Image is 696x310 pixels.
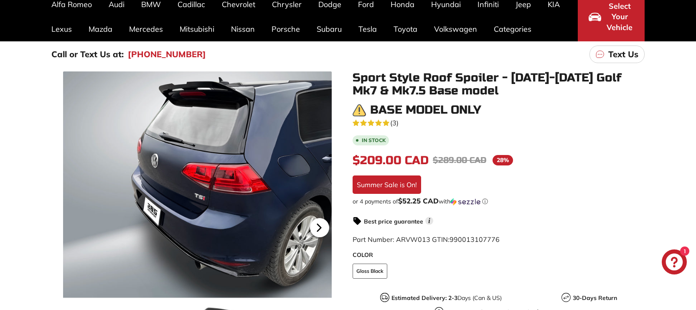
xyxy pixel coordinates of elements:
div: or 4 payments of$52.25 CADwithSezzle Click to learn more about Sezzle [353,197,645,206]
a: Mercedes [121,17,171,41]
a: Text Us [589,46,645,63]
p: Days (Can & US) [391,294,502,302]
strong: 30-Days Return [573,294,617,302]
span: $289.00 CAD [433,155,486,165]
p: Text Us [608,48,638,61]
span: Part Number: ARVW013 GTIN: [353,235,500,244]
div: or 4 payments of with [353,197,645,206]
img: warning.png [353,104,366,117]
a: Volkswagen [426,17,485,41]
a: 5.0 rating (3 votes) [353,117,645,128]
a: Mitsubishi [171,17,223,41]
a: Tesla [350,17,385,41]
div: Summer Sale is On! [353,175,421,194]
span: $209.00 CAD [353,153,429,168]
a: Toyota [385,17,426,41]
a: Subaru [308,17,350,41]
strong: Estimated Delivery: 2-3 [391,294,457,302]
span: Select Your Vehicle [605,1,634,33]
h3: Base model only [370,104,481,117]
inbox-online-store-chat: Shopify online store chat [659,249,689,277]
strong: Best price guarantee [364,218,423,225]
span: $52.25 CAD [398,196,439,205]
span: 28% [493,155,513,165]
span: (3) [390,118,399,128]
a: Porsche [263,17,308,41]
a: Mazda [80,17,121,41]
span: i [425,217,433,225]
h1: Sport Style Roof Spoiler - [DATE]-[DATE] Golf Mk7 & Mk7.5 Base model [353,71,645,97]
a: Lexus [43,17,80,41]
span: 990013107776 [450,235,500,244]
a: Categories [485,17,540,41]
label: COLOR [353,251,645,259]
a: [PHONE_NUMBER] [128,48,206,61]
b: In stock [362,138,386,143]
img: Sezzle [450,198,480,206]
p: Call or Text Us at: [51,48,124,61]
a: Nissan [223,17,263,41]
